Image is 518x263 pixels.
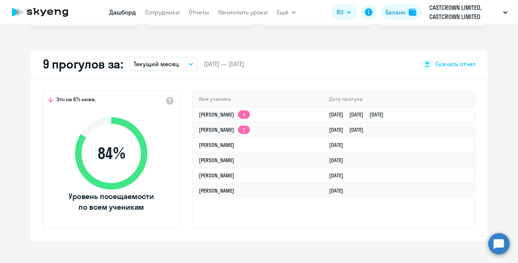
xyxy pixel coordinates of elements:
button: Текущий месяц [129,57,198,71]
a: Начислить уроки [218,8,268,16]
a: [DATE] [329,172,349,179]
h2: 9 прогулов за: [43,56,123,72]
span: Скачать отчет [435,60,475,68]
span: [DATE] — [DATE] [204,60,244,68]
button: Ещё [277,5,296,20]
th: Имя ученика [193,91,323,107]
a: Отчеты [189,8,209,16]
a: Дашборд [109,8,136,16]
a: [PERSON_NAME]3 [199,111,250,118]
a: [DATE][DATE] [329,126,369,133]
span: Это на 6% ниже, [56,96,96,105]
a: [DATE] [329,187,349,194]
a: [PERSON_NAME] [199,187,234,194]
div: Баланс [385,8,406,17]
app-skyeng-badge: 3 [238,110,250,119]
a: [PERSON_NAME] [199,142,234,148]
a: [PERSON_NAME] [199,157,234,164]
a: [DATE] [329,157,349,164]
p: Текущий месяц [134,59,179,69]
button: CASTCROWN LIMITED, CASTCROWN LIMITED [425,3,512,21]
span: Ещё [277,8,288,17]
app-skyeng-badge: 2 [238,126,250,134]
a: [DATE][DATE][DATE] [329,111,390,118]
a: [DATE] [329,142,349,148]
img: balance [409,8,416,16]
button: RU [331,5,357,20]
a: [PERSON_NAME] [199,172,234,179]
button: Балансbalance [381,5,421,20]
span: Уровень посещаемости по всем ученикам [67,191,155,212]
a: [PERSON_NAME]2 [199,126,250,133]
p: CASTCROWN LIMITED, CASTCROWN LIMITED [429,3,500,21]
span: 84 % [67,144,155,163]
a: Сотрудники [145,8,180,16]
th: Дата прогула [323,91,475,107]
span: RU [337,8,344,17]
